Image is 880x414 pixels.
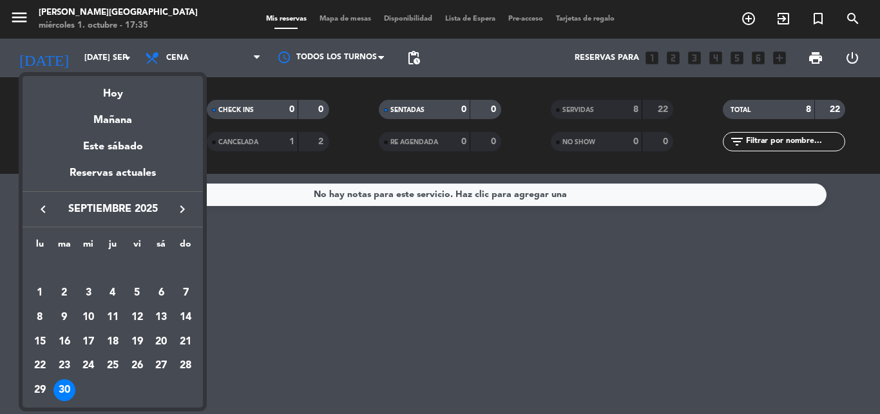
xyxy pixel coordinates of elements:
span: septiembre 2025 [55,201,171,218]
div: Este sábado [23,129,203,165]
td: 13 de septiembre de 2025 [149,305,174,330]
td: 16 de septiembre de 2025 [52,330,77,354]
th: sábado [149,237,174,257]
td: 10 de septiembre de 2025 [76,305,100,330]
div: 3 [77,282,99,304]
td: 9 de septiembre de 2025 [52,305,77,330]
th: miércoles [76,237,100,257]
div: 2 [53,282,75,304]
th: domingo [173,237,198,257]
div: 22 [29,355,51,377]
div: 13 [150,306,172,328]
div: 1 [29,282,51,304]
div: 11 [102,306,124,328]
td: SEP. [28,257,198,281]
div: 20 [150,331,172,353]
td: 22 de septiembre de 2025 [28,354,52,379]
div: 18 [102,331,124,353]
div: 23 [53,355,75,377]
div: 16 [53,331,75,353]
td: 28 de septiembre de 2025 [173,354,198,379]
td: 26 de septiembre de 2025 [125,354,149,379]
td: 8 de septiembre de 2025 [28,305,52,330]
th: lunes [28,237,52,257]
div: 6 [150,282,172,304]
td: 14 de septiembre de 2025 [173,305,198,330]
div: 15 [29,331,51,353]
div: 7 [175,282,196,304]
div: 24 [77,355,99,377]
div: 28 [175,355,196,377]
div: 26 [126,355,148,377]
div: 8 [29,306,51,328]
td: 20 de septiembre de 2025 [149,330,174,354]
td: 11 de septiembre de 2025 [100,305,125,330]
td: 27 de septiembre de 2025 [149,354,174,379]
td: 1 de septiembre de 2025 [28,281,52,306]
i: keyboard_arrow_left [35,202,51,217]
td: 30 de septiembre de 2025 [52,378,77,402]
td: 15 de septiembre de 2025 [28,330,52,354]
div: 30 [53,379,75,401]
div: 17 [77,331,99,353]
th: viernes [125,237,149,257]
td: 23 de septiembre de 2025 [52,354,77,379]
td: 12 de septiembre de 2025 [125,305,149,330]
td: 17 de septiembre de 2025 [76,330,100,354]
td: 4 de septiembre de 2025 [100,281,125,306]
td: 5 de septiembre de 2025 [125,281,149,306]
td: 21 de septiembre de 2025 [173,330,198,354]
div: 25 [102,355,124,377]
div: 4 [102,282,124,304]
div: 5 [126,282,148,304]
div: 27 [150,355,172,377]
td: 19 de septiembre de 2025 [125,330,149,354]
div: Hoy [23,76,203,102]
td: 29 de septiembre de 2025 [28,378,52,402]
td: 24 de septiembre de 2025 [76,354,100,379]
td: 3 de septiembre de 2025 [76,281,100,306]
div: 29 [29,379,51,401]
div: 9 [53,306,75,328]
div: 21 [175,331,196,353]
div: 10 [77,306,99,328]
td: 7 de septiembre de 2025 [173,281,198,306]
th: martes [52,237,77,257]
i: keyboard_arrow_right [175,202,190,217]
div: Reservas actuales [23,165,203,191]
td: 6 de septiembre de 2025 [149,281,174,306]
td: 2 de septiembre de 2025 [52,281,77,306]
td: 25 de septiembre de 2025 [100,354,125,379]
button: keyboard_arrow_right [171,201,194,218]
div: Mañana [23,102,203,129]
div: 14 [175,306,196,328]
td: 18 de septiembre de 2025 [100,330,125,354]
th: jueves [100,237,125,257]
div: 12 [126,306,148,328]
button: keyboard_arrow_left [32,201,55,218]
div: 19 [126,331,148,353]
